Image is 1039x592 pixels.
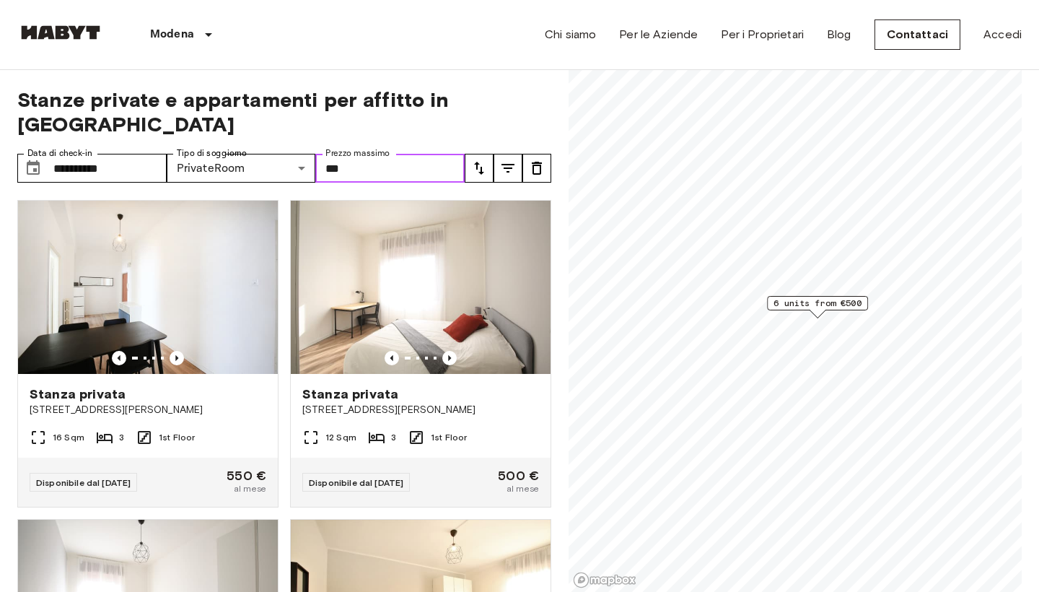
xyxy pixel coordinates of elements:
[17,25,104,40] img: Habyt
[442,351,457,365] button: Previous image
[874,19,961,50] a: Contattaci
[36,477,131,488] span: Disponibile dal [DATE]
[465,154,494,183] button: tune
[30,386,126,403] span: Stanza privata
[18,201,278,374] img: Marketing picture of unit IT-22-001-001-02H
[983,26,1022,43] a: Accedi
[27,147,92,160] label: Data di check-in
[507,482,539,495] span: al mese
[291,201,551,374] img: Marketing picture of unit IT-22-001-001-01H
[119,431,124,444] span: 3
[17,200,279,508] a: Marketing picture of unit IT-22-001-001-02HPrevious imagePrevious imageStanza privata[STREET_ADDR...
[30,403,266,417] span: [STREET_ADDRESS][PERSON_NAME]
[498,469,539,482] span: 500 €
[17,87,551,136] span: Stanze private e appartamenti per affitto in [GEOGRAPHIC_DATA]
[573,572,636,588] a: Mapbox logo
[112,351,126,365] button: Previous image
[325,147,390,160] label: Prezzo massimo
[53,431,84,444] span: 16 Sqm
[309,477,403,488] span: Disponibile dal [DATE]
[227,469,266,482] span: 550 €
[234,482,266,495] span: al mese
[19,154,48,183] button: Choose date, selected date is 3 Nov 2025
[167,154,316,183] div: PrivateRoom
[721,26,804,43] a: Per i Proprietari
[494,154,522,183] button: tune
[522,154,551,183] button: tune
[150,26,194,43] p: Modena
[290,200,551,508] a: Marketing picture of unit IT-22-001-001-01HPrevious imagePrevious imageStanza privata[STREET_ADDR...
[325,431,356,444] span: 12 Sqm
[619,26,698,43] a: Per le Aziende
[302,403,539,417] span: [STREET_ADDRESS][PERSON_NAME]
[391,431,396,444] span: 3
[431,431,467,444] span: 1st Floor
[170,351,184,365] button: Previous image
[773,297,862,310] span: 6 units from €500
[545,26,596,43] a: Chi siamo
[177,147,247,160] label: Tipo di soggiorno
[385,351,399,365] button: Previous image
[767,296,868,318] div: Map marker
[827,26,851,43] a: Blog
[302,386,398,403] span: Stanza privata
[159,431,195,444] span: 1st Floor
